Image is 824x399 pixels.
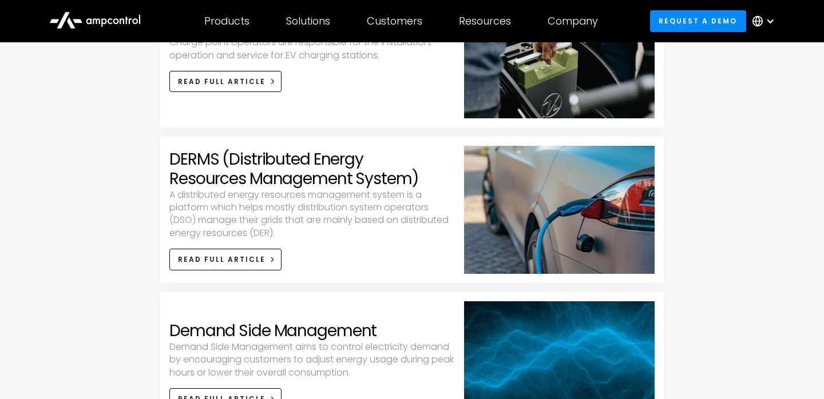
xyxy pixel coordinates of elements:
[548,15,598,27] div: Company
[286,15,330,27] div: Solutions
[650,10,746,31] a: Request a demo
[204,15,249,27] div: Products
[169,321,377,341] h2: Demand Side Management
[169,189,455,240] div: A distributed energy resources management system is a platform which helps mostly distribution sy...
[178,77,266,87] div: Read full article
[169,150,455,188] h2: DERMS (Distributed Energy Resources Management System)
[459,15,511,27] div: Resources
[178,254,266,265] div: Read full article
[367,15,422,27] div: Customers
[169,341,455,379] div: Demand Side Management aims to control electricity demand by encouraging customers to adjust ener...
[169,36,455,62] div: Charge point operators are responsible for the installation, operation and service for EV chargin...
[169,249,282,270] a: Read full article
[169,71,282,92] a: Read full article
